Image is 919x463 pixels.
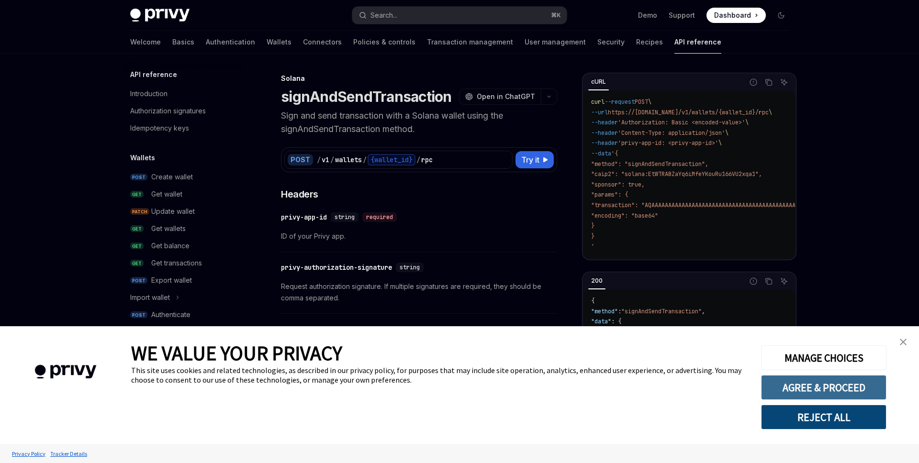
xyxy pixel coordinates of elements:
a: Welcome [130,31,161,54]
span: WE VALUE YOUR PRIVACY [131,341,342,365]
span: POST [130,277,147,284]
span: \ [648,98,651,106]
span: --url [591,109,608,116]
span: "sponsor": true, [591,181,645,188]
button: Open search [352,7,567,24]
span: GET [130,191,144,198]
a: Dashboard [706,8,766,23]
button: Toggle dark mode [773,8,789,23]
div: / [317,155,321,165]
div: privy-app-id [281,212,327,222]
a: Demo [638,11,657,20]
a: Transaction management [427,31,513,54]
span: --header [591,139,618,147]
a: Basics [172,31,194,54]
a: Recipes [636,31,663,54]
a: User management [525,31,586,54]
a: Support [669,11,695,20]
div: Update wallet [151,206,195,217]
button: Copy the contents from the code block [762,275,775,287]
span: '{ [611,150,618,157]
span: POST [130,311,147,319]
div: Authenticate [151,309,191,320]
span: ' [591,243,594,250]
a: close banner [894,332,913,352]
div: Import wallet [130,292,170,303]
a: Authorization signatures [123,102,245,120]
span: "data" [591,318,611,325]
div: Create wallet [151,171,193,183]
div: rpc [421,155,433,165]
a: GETGet transactions [123,254,245,272]
span: GET [130,225,144,232]
a: Authentication [206,31,255,54]
span: string [335,213,355,221]
a: POSTExport wallet [123,272,245,289]
div: / [363,155,367,165]
div: Get transactions [151,257,202,269]
span: : [618,308,621,315]
span: string [400,264,420,271]
div: Get wallets [151,223,186,234]
span: \ [769,109,772,116]
span: POST [635,98,648,106]
a: Security [597,31,625,54]
a: Policies & controls [353,31,415,54]
button: Ask AI [778,275,790,287]
div: POST [288,154,313,165]
span: , [702,308,705,315]
span: "caip2": "solana:EtWTRABZaYq6iMfeYKouRu166VU2xqa1", [591,170,762,178]
span: 'Authorization: Basic <encoded-value>' [618,119,745,126]
span: ID of your Privy app. [281,231,557,242]
h5: Wallets [130,152,155,164]
div: This site uses cookies and related technologies, as described in our privacy policy, for purposes... [131,365,747,385]
h5: API reference [130,69,177,80]
button: Report incorrect code [747,275,760,287]
span: "encoding": "base64" [591,212,658,220]
button: Try it [516,151,554,168]
div: Export wallet [151,275,192,286]
button: Report incorrect code [747,76,760,88]
span: curl [591,98,605,106]
div: Get wallet [151,188,182,200]
span: "signAndSendTransaction" [621,308,702,315]
div: Get balance [151,240,190,252]
span: "method" [591,308,618,315]
span: \ [745,119,749,126]
span: \ [718,139,722,147]
a: Introduction [123,85,245,102]
div: v1 [322,155,329,165]
a: GETGet balance [123,237,245,254]
a: Privacy Policy [10,445,48,462]
span: --data [591,150,611,157]
button: Copy the contents from the code block [762,76,775,88]
a: POSTAuthenticate [123,306,245,323]
span: 'Content-Type: application/json' [618,129,725,137]
span: \ [725,129,728,137]
a: Connectors [303,31,342,54]
img: company logo [14,351,117,393]
div: 200 [588,275,605,287]
div: Search... [370,10,397,21]
p: Sign and send transaction with a Solana wallet using the signAndSendTransaction method. [281,109,557,136]
div: privy-authorization-signature [281,263,392,272]
a: PATCHUpdate wallet [123,203,245,220]
a: GETGet wallet [123,186,245,203]
button: Toggle Ethereum section [123,323,245,341]
span: https://[DOMAIN_NAME]/v1/wallets/{wallet_id}/rpc [608,109,769,116]
span: PATCH [130,208,149,215]
a: Idempotency keys [123,120,245,137]
span: Open in ChatGPT [477,92,535,101]
h1: signAndSendTransaction [281,88,452,105]
span: GET [130,243,144,250]
a: API reference [674,31,721,54]
a: Wallets [267,31,291,54]
span: : { [611,318,621,325]
button: REJECT ALL [761,405,886,430]
a: GETGet wallets [123,220,245,237]
span: --header [591,119,618,126]
img: close banner [900,339,907,345]
div: cURL [588,76,609,88]
span: "params": { [591,191,628,198]
button: MANAGE CHOICES [761,345,886,370]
